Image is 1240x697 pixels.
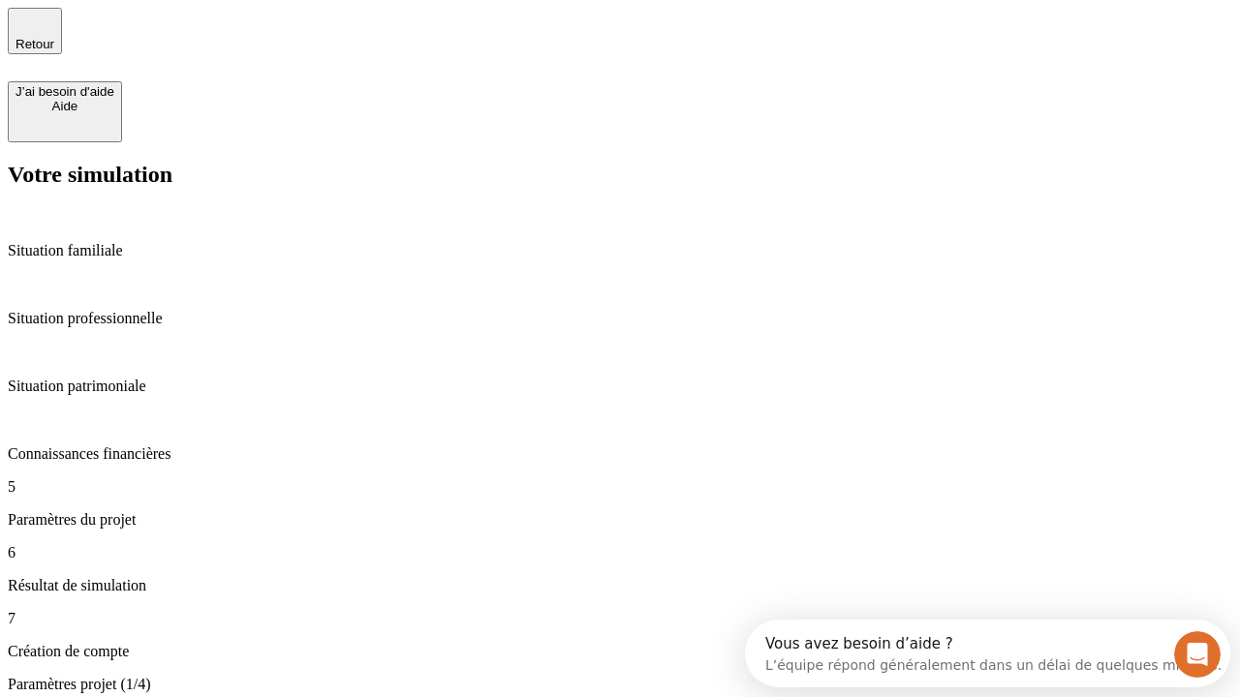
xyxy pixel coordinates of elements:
[20,16,477,32] div: Vous avez besoin d’aide ?
[8,378,1232,395] p: Situation patrimoniale
[1174,631,1221,678] iframe: Intercom live chat
[8,81,122,142] button: J’ai besoin d'aideAide
[8,8,62,54] button: Retour
[15,84,114,99] div: J’ai besoin d'aide
[8,478,1232,496] p: 5
[745,620,1230,687] iframe: Intercom live chat discovery launcher
[8,577,1232,594] p: Résultat de simulation
[8,162,1232,188] h2: Votre simulation
[8,310,1232,327] p: Situation professionnelle
[8,445,1232,463] p: Connaissances financières
[8,610,1232,627] p: 7
[15,99,114,113] div: Aide
[8,676,1232,693] p: Paramètres projet (1/4)
[8,242,1232,259] p: Situation familiale
[8,511,1232,529] p: Paramètres du projet
[20,32,477,52] div: L’équipe répond généralement dans un délai de quelques minutes.
[8,8,534,61] div: Ouvrir le Messenger Intercom
[8,643,1232,660] p: Création de compte
[8,544,1232,561] p: 6
[15,37,54,51] span: Retour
